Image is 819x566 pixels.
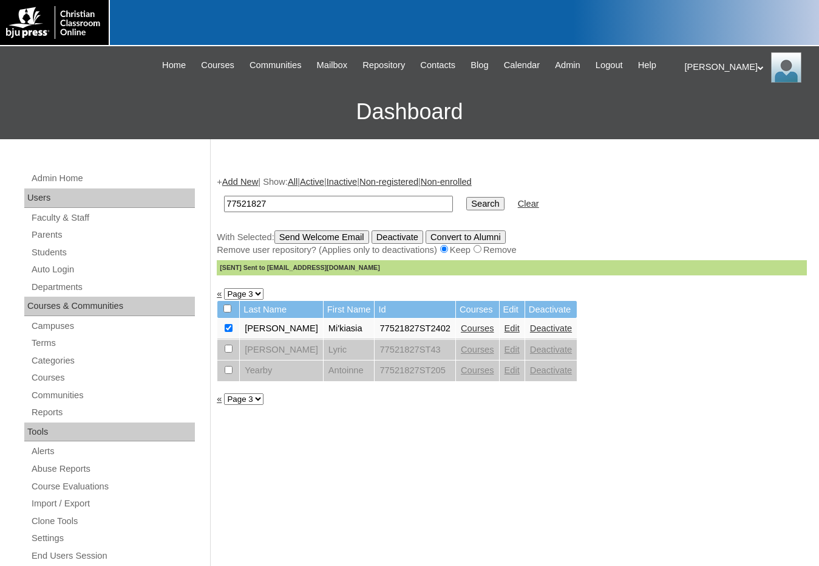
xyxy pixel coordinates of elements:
[530,345,572,354] a: Deactivate
[505,323,520,333] a: Edit
[30,336,195,351] a: Terms
[632,58,662,72] a: Help
[590,58,629,72] a: Logout
[356,58,411,72] a: Repository
[638,58,656,72] span: Help
[30,319,195,334] a: Campuses
[30,496,195,511] a: Import / Export
[375,301,455,319] td: Id
[324,319,375,339] td: Mi'kiasia
[498,58,546,72] a: Calendar
[30,210,195,226] a: Faculty & Staff
[530,365,572,375] a: Deactivate
[464,58,494,72] a: Blog
[201,58,234,72] span: Courses
[6,85,813,139] h3: Dashboard
[471,58,488,72] span: Blog
[30,479,195,494] a: Course Evaluations
[30,461,195,477] a: Abuse Reports
[240,340,323,361] td: [PERSON_NAME]
[195,58,240,72] a: Courses
[375,340,455,361] td: 77521827ST43
[30,531,195,546] a: Settings
[505,345,520,354] a: Edit
[525,301,577,319] td: Deactivate
[24,188,195,208] div: Users
[240,361,323,381] td: Yearby
[300,177,324,187] a: Active
[6,6,103,39] img: logo-white.png
[504,58,540,72] span: Calendar
[30,514,195,529] a: Clone Tools
[156,58,192,72] a: Home
[222,177,258,187] a: Add New
[555,58,580,72] span: Admin
[461,323,494,333] a: Courses
[217,289,222,299] a: «
[217,230,807,275] div: With Selected:
[596,58,623,72] span: Logout
[359,177,418,187] a: Non-registered
[30,548,195,564] a: End Users Session
[466,197,504,210] input: Search
[217,260,807,275] div: [SENT] Sent to [EMAIL_ADDRESS][DOMAIN_NAME]
[372,230,423,244] input: Deactivate
[250,58,302,72] span: Communities
[317,58,348,72] span: Mailbox
[240,319,323,339] td: [PERSON_NAME]
[30,444,195,459] a: Alerts
[414,58,461,72] a: Contacts
[217,176,807,275] div: + | Show: | | | |
[162,58,186,72] span: Home
[461,345,494,354] a: Courses
[243,58,308,72] a: Communities
[362,58,405,72] span: Repository
[24,423,195,442] div: Tools
[518,199,539,209] a: Clear
[426,230,506,244] input: Convert to Alumni
[500,301,525,319] td: Edit
[30,388,195,403] a: Communities
[274,230,369,244] input: Send Welcome Email
[461,365,494,375] a: Courses
[30,280,195,295] a: Departments
[530,323,572,333] a: Deactivate
[217,394,222,404] a: «
[324,301,375,319] td: First Name
[30,370,195,385] a: Courses
[30,171,195,186] a: Admin Home
[771,52,801,83] img: Melanie Sevilla
[375,319,455,339] td: 77521827ST2402
[375,361,455,381] td: 77521827ST205
[30,227,195,243] a: Parents
[324,361,375,381] td: Antoinne
[324,340,375,361] td: Lyric
[456,301,499,319] td: Courses
[549,58,586,72] a: Admin
[420,58,455,72] span: Contacts
[30,245,195,260] a: Students
[224,196,453,212] input: Search
[30,405,195,420] a: Reports
[30,262,195,277] a: Auto Login
[505,365,520,375] a: Edit
[217,244,807,257] div: Remove user repository? (Applies only to deactivations) Keep Remove
[421,177,472,187] a: Non-enrolled
[30,353,195,368] a: Categories
[327,177,358,187] a: Inactive
[311,58,354,72] a: Mailbox
[288,177,297,187] a: All
[24,297,195,316] div: Courses & Communities
[240,301,323,319] td: Last Name
[685,52,807,83] div: [PERSON_NAME]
